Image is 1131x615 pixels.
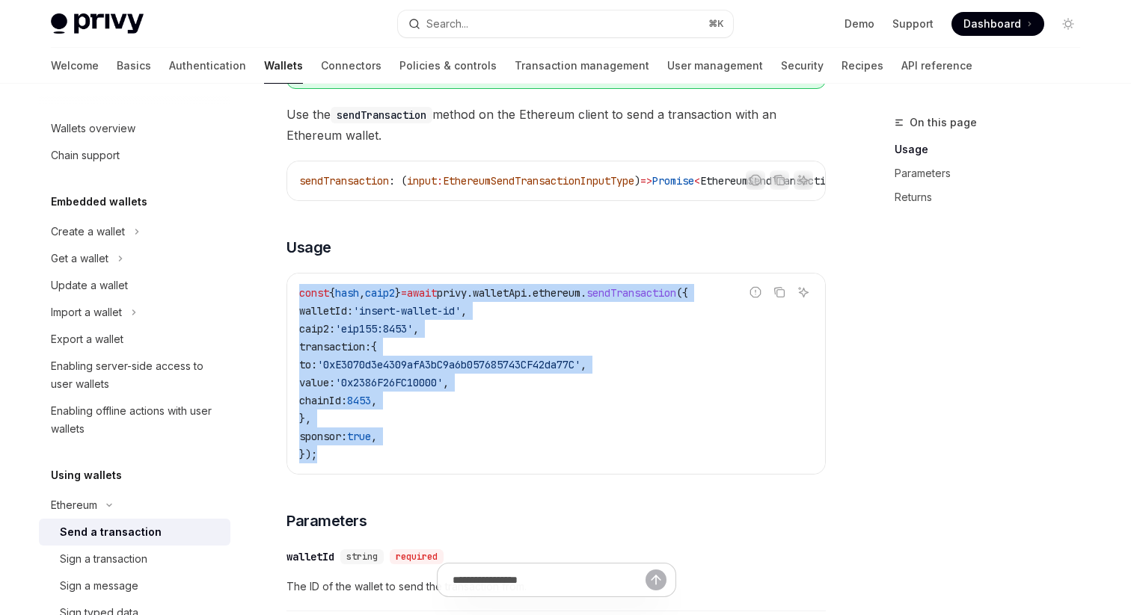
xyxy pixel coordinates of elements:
[39,272,230,299] a: Update a wallet
[770,282,789,302] button: Copy the contents from the code block
[399,48,497,84] a: Policies & controls
[39,492,230,519] button: Toggle Ethereum section
[398,10,733,37] button: Open search
[346,551,378,563] span: string
[426,15,468,33] div: Search...
[395,286,401,300] span: }
[407,286,437,300] span: await
[371,340,377,353] span: {
[700,174,910,188] span: EthereumSendTransactionResponseType
[60,550,147,568] div: Sign a transaction
[652,174,694,188] span: Promise
[437,286,467,300] span: privy
[286,549,334,564] div: walletId
[794,282,813,302] button: Ask AI
[746,282,765,302] button: Report incorrect code
[117,48,151,84] a: Basics
[51,193,147,211] h5: Embedded wallets
[347,394,371,407] span: 8453
[39,142,230,169] a: Chain support
[39,353,230,398] a: Enabling server-side access to user wallets
[467,286,473,300] span: .
[365,286,395,300] span: caip2
[895,137,1092,161] a: Usage
[895,185,1092,209] a: Returns
[443,376,449,389] span: ,
[286,237,331,258] span: Usage
[901,48,972,84] a: API reference
[321,48,381,84] a: Connectors
[51,466,122,484] h5: Using wallets
[299,322,335,336] span: caip2:
[347,430,371,443] span: true
[39,115,230,142] a: Wallets overview
[51,13,144,34] img: light logo
[634,174,640,188] span: )
[910,114,977,132] span: On this page
[646,569,666,590] button: Send message
[39,572,230,599] a: Sign a message
[264,48,303,84] a: Wallets
[371,430,377,443] span: ,
[39,546,230,572] a: Sign a transaction
[708,18,724,30] span: ⌘ K
[39,398,230,442] a: Enabling offline actions with user wallets
[842,48,883,84] a: Recipes
[359,286,365,300] span: ,
[640,174,652,188] span: =>
[51,402,221,438] div: Enabling offline actions with user wallets
[60,523,162,541] div: Send a transaction
[39,519,230,546] a: Send a transaction
[794,170,813,190] button: Ask AI
[371,394,377,407] span: ,
[51,48,99,84] a: Welcome
[317,358,580,371] span: '0xE3070d3e4309afA3bC9a6b057685743CF42da77C'
[286,510,367,531] span: Parameters
[515,48,649,84] a: Transaction management
[437,174,443,188] span: :
[667,48,763,84] a: User management
[51,250,108,268] div: Get a wallet
[39,218,230,245] button: Toggle Create a wallet section
[951,12,1044,36] a: Dashboard
[299,448,317,461] span: });
[299,286,329,300] span: const
[335,376,443,389] span: '0x2386F26FC10000'
[51,120,135,137] div: Wallets overview
[60,577,138,595] div: Sign a message
[169,48,246,84] a: Authentication
[299,304,353,318] span: walletId:
[676,286,688,300] span: ({
[335,286,359,300] span: hash
[51,276,128,294] div: Update a wallet
[299,412,311,425] span: },
[401,286,407,300] span: =
[329,286,335,300] span: {
[895,161,1092,185] a: Parameters
[51,146,120,164] div: Chain support
[51,303,122,321] div: Import a wallet
[770,170,789,190] button: Copy the contents from the code block
[299,430,347,443] span: sponsor:
[694,174,700,188] span: <
[473,286,527,300] span: walletApi
[407,174,437,188] span: input
[353,304,461,318] span: 'insert-wallet-id'
[892,16,934,31] a: Support
[299,394,347,407] span: chainId:
[527,286,533,300] span: .
[299,358,317,371] span: to:
[331,107,432,123] code: sendTransaction
[443,174,634,188] span: EthereumSendTransactionInputType
[299,174,389,188] span: sendTransaction
[51,496,97,514] div: Ethereum
[845,16,874,31] a: Demo
[39,326,230,353] a: Export a wallet
[1056,12,1080,36] button: Toggle dark mode
[39,245,230,272] button: Toggle Get a wallet section
[389,174,407,188] span: : (
[51,357,221,393] div: Enabling server-side access to user wallets
[781,48,824,84] a: Security
[453,563,646,596] input: Ask a question...
[299,376,335,389] span: value:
